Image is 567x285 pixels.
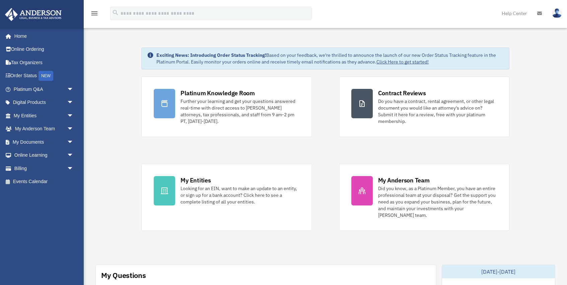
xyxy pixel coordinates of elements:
a: Home [5,29,80,43]
a: Events Calendar [5,175,84,188]
span: arrow_drop_down [67,83,80,96]
div: Do you have a contract, rental agreement, or other legal document you would like an attorney's ad... [378,98,497,125]
div: Platinum Knowledge Room [181,89,255,97]
div: Based on your feedback, we're thrilled to announce the launch of our new Order Status Tracking fe... [156,52,503,65]
i: menu [90,9,98,17]
span: arrow_drop_down [67,96,80,110]
a: My Documentsarrow_drop_down [5,135,84,149]
span: arrow_drop_down [67,109,80,123]
a: Digital Productsarrow_drop_down [5,96,84,109]
a: Platinum Q&Aarrow_drop_down [5,83,84,96]
div: Looking for an EIN, want to make an update to an entity, or sign up for a bank account? Click her... [181,185,299,205]
a: My Entitiesarrow_drop_down [5,109,84,122]
a: Order StatusNEW [5,69,84,83]
div: NEW [39,71,53,81]
a: My Anderson Teamarrow_drop_down [5,122,84,136]
a: Contract Reviews Do you have a contract, rental agreement, or other legal document you would like... [339,77,509,137]
a: My Entities Looking for an EIN, want to make an update to an entity, or sign up for a bank accoun... [141,164,312,231]
i: search [112,9,119,16]
a: Billingarrow_drop_down [5,162,84,175]
div: Further your learning and get your questions answered real-time with direct access to [PERSON_NAM... [181,98,299,125]
img: Anderson Advisors Platinum Portal [3,8,64,21]
a: Online Learningarrow_drop_down [5,149,84,162]
div: [DATE]-[DATE] [442,265,555,278]
img: User Pic [552,8,562,18]
a: My Anderson Team Did you know, as a Platinum Member, you have an entire professional team at your... [339,164,509,231]
a: Online Ordering [5,43,84,56]
span: arrow_drop_down [67,135,80,149]
div: My Entities [181,176,211,184]
span: arrow_drop_down [67,149,80,162]
div: My Questions [101,270,146,280]
span: arrow_drop_down [67,162,80,175]
a: Platinum Knowledge Room Further your learning and get your questions answered real-time with dire... [141,77,312,137]
a: Tax Organizers [5,56,84,69]
a: Click Here to get started! [376,59,429,65]
div: My Anderson Team [378,176,430,184]
a: menu [90,12,98,17]
span: arrow_drop_down [67,122,80,136]
div: Did you know, as a Platinum Member, you have an entire professional team at your disposal? Get th... [378,185,497,219]
div: Contract Reviews [378,89,426,97]
strong: Exciting News: Introducing Order Status Tracking! [156,52,266,58]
